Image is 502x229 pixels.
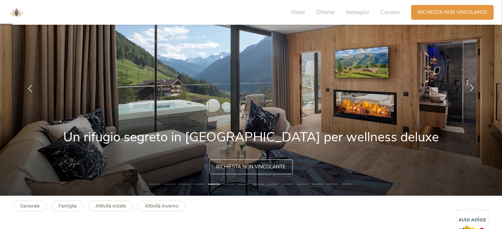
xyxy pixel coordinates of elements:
[7,3,26,22] img: AMONTI & LUNARIS Wellnessresort
[20,203,40,209] b: Generale
[145,203,178,209] b: Attività inverno
[95,203,126,209] b: Attività estate
[316,9,335,16] span: Offerte
[216,163,286,170] span: Richiesta non vincolante
[59,203,77,209] b: Famiglia
[291,9,305,16] span: Hotel
[7,10,26,14] a: AMONTI & LUNARIS Wellnessresort
[346,9,369,16] span: Immagini
[418,9,487,16] span: Richiesta non vincolante
[88,201,133,212] a: Attività estate
[380,9,400,16] span: Camere
[13,201,47,212] a: Generale
[52,201,84,212] a: Famiglia
[138,201,185,212] a: Attività inverno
